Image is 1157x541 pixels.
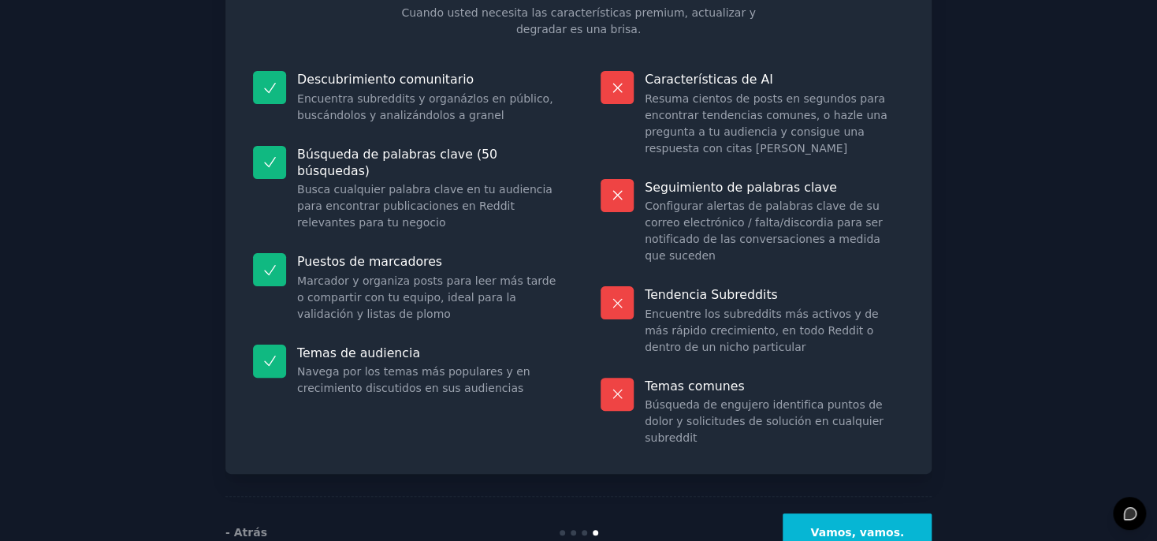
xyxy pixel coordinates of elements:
dd: Encuentre los subreddits más activos y de más rápido crecimiento, en todo Reddit o dentro de un n... [645,306,904,356]
p: Temas de audiencia [297,345,556,361]
dd: Marcador y organiza posts para leer más tarde o compartir con tu equipo, ideal para la validación... [297,273,556,323]
p: Descubrimiento comunitario [297,71,556,88]
a: - Atrás [225,526,267,539]
dd: Busca cualquier palabra clave en tu audiencia para encontrar publicaciones en Reddit relevantes p... [297,181,556,231]
p: Tendencia Subreddits [645,286,904,303]
p: Puestos de marcadores [297,253,556,270]
dd: Encuentra subreddits y organázlos en público, buscándolos y analizándolos a granel [297,91,556,124]
dd: Búsqueda de engujero identifica puntos de dolor y solicitudes de solución en cualquier subreddit [645,397,904,446]
p: Seguimiento de palabras clave [645,179,904,196]
p: Temas comunes [645,378,904,394]
p: Búsqueda de palabras clave (50 búsquedas) [297,146,556,179]
dd: Configurar alertas de palabras clave de su correo electrónico / falta/discordia para ser notifica... [645,198,904,264]
dd: Navega por los temas más populares y en crecimiento discutidos en sus audiencias [297,364,556,397]
dd: Resuma cientos de posts en segundos para encontrar tendencias comunes, o hazle una pregunta a tu ... [645,91,904,157]
p: Características de AI [645,71,904,88]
